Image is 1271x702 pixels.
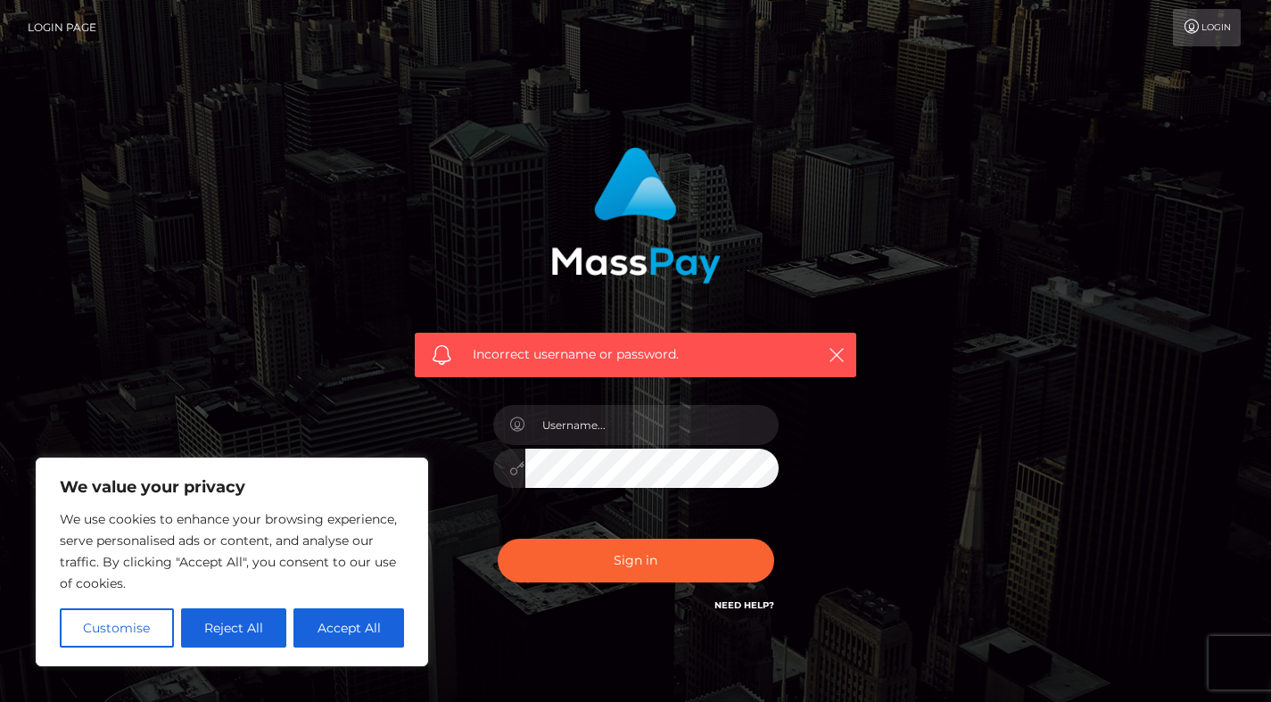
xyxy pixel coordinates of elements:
a: Login Page [28,9,96,46]
img: MassPay Login [551,147,721,284]
div: We value your privacy [36,458,428,666]
a: Need Help? [714,599,774,611]
p: We value your privacy [60,476,404,498]
a: Login [1173,9,1241,46]
button: Sign in [498,539,774,582]
button: Accept All [293,608,404,648]
button: Customise [60,608,174,648]
input: Username... [525,405,779,445]
p: We use cookies to enhance your browsing experience, serve personalised ads or content, and analys... [60,508,404,594]
span: Incorrect username or password. [473,345,798,364]
button: Reject All [181,608,287,648]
